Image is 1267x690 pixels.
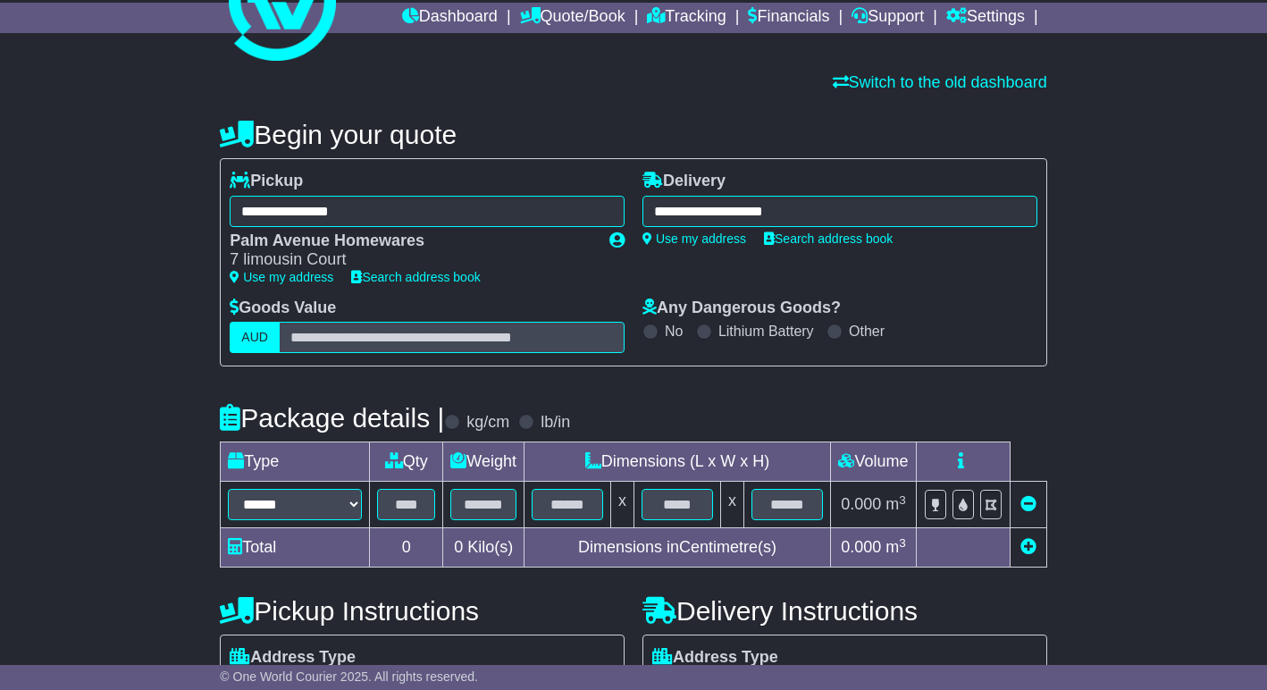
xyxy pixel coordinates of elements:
[642,172,726,191] label: Delivery
[718,323,814,340] label: Lithium Battery
[230,231,592,251] div: Palm Avenue Homewares
[443,528,524,568] td: Kilo(s)
[220,120,1046,149] h4: Begin your quote
[524,528,831,568] td: Dimensions in Centimetre(s)
[351,270,480,284] a: Search address book
[230,299,336,318] label: Goods Value
[221,442,370,482] td: Type
[899,536,906,550] sup: 3
[370,442,443,482] td: Qty
[230,648,356,668] label: Address Type
[946,3,1025,33] a: Settings
[520,3,625,33] a: Quote/Book
[230,250,592,270] div: 7 limousin Court
[230,172,303,191] label: Pickup
[852,3,924,33] a: Support
[642,299,841,318] label: Any Dangerous Goods?
[721,482,744,528] td: x
[748,3,829,33] a: Financials
[642,596,1047,626] h4: Delivery Instructions
[443,442,524,482] td: Weight
[454,538,463,556] span: 0
[647,3,726,33] a: Tracking
[220,403,444,433] h4: Package details |
[524,442,831,482] td: Dimensions (L x W x H)
[1020,495,1036,513] a: Remove this item
[230,322,280,353] label: AUD
[841,495,881,513] span: 0.000
[370,528,443,568] td: 0
[642,231,746,246] a: Use my address
[841,538,881,556] span: 0.000
[230,270,333,284] a: Use my address
[541,413,570,433] label: lb/in
[831,442,917,482] td: Volume
[665,323,683,340] label: No
[611,482,634,528] td: x
[466,413,509,433] label: kg/cm
[220,669,478,684] span: © One World Courier 2025. All rights reserved.
[1020,538,1036,556] a: Add new item
[885,538,906,556] span: m
[849,323,885,340] label: Other
[885,495,906,513] span: m
[899,493,906,507] sup: 3
[652,648,778,668] label: Address Type
[402,3,498,33] a: Dashboard
[833,73,1047,91] a: Switch to the old dashboard
[221,528,370,568] td: Total
[764,231,893,246] a: Search address book
[220,596,625,626] h4: Pickup Instructions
